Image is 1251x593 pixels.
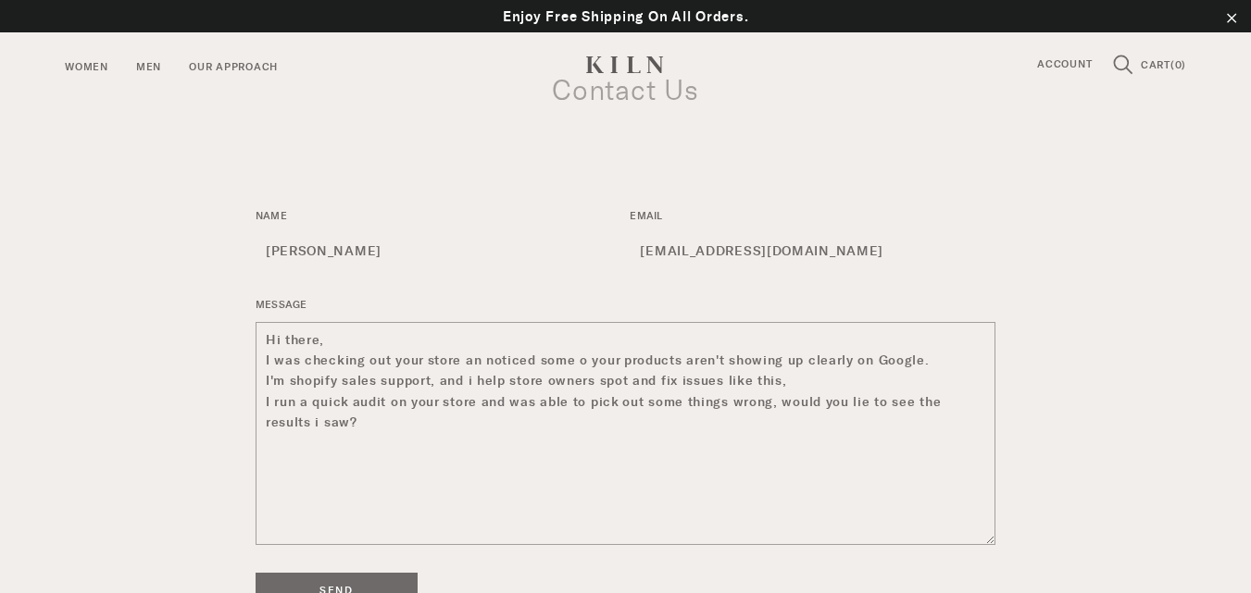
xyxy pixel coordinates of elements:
a: Women [65,59,108,77]
input: name@email.com [630,233,995,270]
a: CART(0) [1141,60,1186,71]
label: Email [630,209,995,223]
p: Enjoy Free Shipping On All Orders. [19,6,1232,28]
a: Men [136,59,161,77]
a: Account [1023,56,1106,74]
a: Our Approach [189,59,278,77]
span: 0 [1175,58,1182,71]
span: CART( [1141,58,1175,71]
label: Message [256,298,995,312]
span: ) [1182,58,1186,71]
label: Name [256,209,621,223]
